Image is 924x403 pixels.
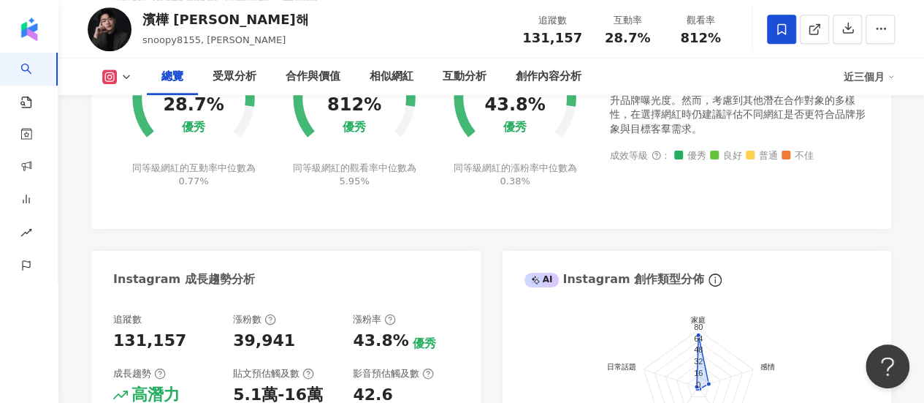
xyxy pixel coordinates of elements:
[291,162,419,188] div: 同等級網紅的觀看率中位數為
[413,336,436,352] div: 優秀
[113,271,255,287] div: Instagram 成長趨勢分析
[503,121,527,135] div: 優秀
[370,68,413,86] div: 相似網紅
[673,13,728,28] div: 觀看率
[866,344,909,388] iframe: Help Scout Beacon - Open
[339,176,369,187] span: 5.95%
[484,95,545,116] div: 43.8%
[163,95,224,116] div: 28.7%
[451,162,579,188] div: 同等級網紅的漲粉率中位數為
[443,68,486,86] div: 互動分析
[233,313,276,326] div: 漲粉數
[343,121,366,135] div: 優秀
[674,151,706,162] span: 優秀
[693,368,702,377] text: 16
[353,367,434,380] div: 影音預估觸及數
[522,30,582,45] span: 131,157
[178,176,208,187] span: 0.77%
[607,363,636,371] text: 日常話題
[610,151,869,162] div: 成效等級 ：
[182,121,205,135] div: 優秀
[746,151,778,162] span: 普通
[693,334,702,342] text: 64
[524,271,704,287] div: Instagram 創作類型分佈
[353,313,396,326] div: 漲粉率
[353,330,408,353] div: 43.8%
[113,313,142,326] div: 追蹤數
[500,176,530,187] span: 0.38%
[130,162,258,188] div: 同等級網紅的互動率中位數為
[113,330,186,353] div: 131,157
[706,271,724,289] span: info-circle
[18,18,41,41] img: logo icon
[113,367,166,380] div: 成長趨勢
[710,151,742,162] span: 良好
[20,218,32,251] span: rise
[233,367,314,380] div: 貼文預估觸及數
[142,10,309,29] div: 濱樺 [PERSON_NAME]해
[142,34,286,45] span: snoopy8155, [PERSON_NAME]
[693,345,702,354] text: 48
[680,31,721,45] span: 812%
[327,95,381,116] div: 812%
[20,53,50,110] a: search
[844,65,895,88] div: 近三個月
[695,380,700,388] text: 0
[286,68,340,86] div: 合作與價值
[161,68,183,86] div: 總覽
[600,13,655,28] div: 互動率
[693,322,702,331] text: 80
[693,357,702,366] text: 32
[782,151,814,162] span: 不佳
[516,68,581,86] div: 創作內容分析
[233,330,295,353] div: 39,941
[524,273,560,287] div: AI
[605,31,650,45] span: 28.7%
[88,7,131,51] img: KOL Avatar
[213,68,256,86] div: 受眾分析
[691,315,706,323] text: 家庭
[760,363,774,371] text: 感情
[522,13,582,28] div: 追蹤數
